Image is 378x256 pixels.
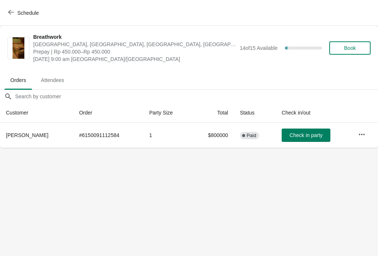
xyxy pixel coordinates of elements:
[289,132,322,138] span: Check in party
[344,45,356,51] span: Book
[4,74,32,87] span: Orders
[329,41,371,55] button: Book
[247,133,256,139] span: Paid
[282,129,330,142] button: Check in party
[143,123,191,148] td: 1
[234,103,276,123] th: Status
[191,123,234,148] td: $800000
[17,10,39,16] span: Schedule
[143,103,191,123] th: Party Size
[33,55,236,63] span: [DATE] 9:00 am [GEOGRAPHIC_DATA]/[GEOGRAPHIC_DATA]
[33,33,236,41] span: Breathwork
[33,41,236,48] span: [GEOGRAPHIC_DATA], [GEOGRAPHIC_DATA], [GEOGRAPHIC_DATA], [GEOGRAPHIC_DATA], [GEOGRAPHIC_DATA]
[4,6,45,20] button: Schedule
[35,74,70,87] span: Attendees
[73,103,143,123] th: Order
[33,48,236,55] span: Prepay | Rp 450.000–Rp 450.000
[6,132,48,138] span: [PERSON_NAME]
[73,123,143,148] td: # 6150091112584
[15,90,378,103] input: Search by customer
[276,103,352,123] th: Check in/out
[13,37,25,59] img: Breathwork
[240,45,278,51] span: 14 of 15 Available
[191,103,234,123] th: Total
